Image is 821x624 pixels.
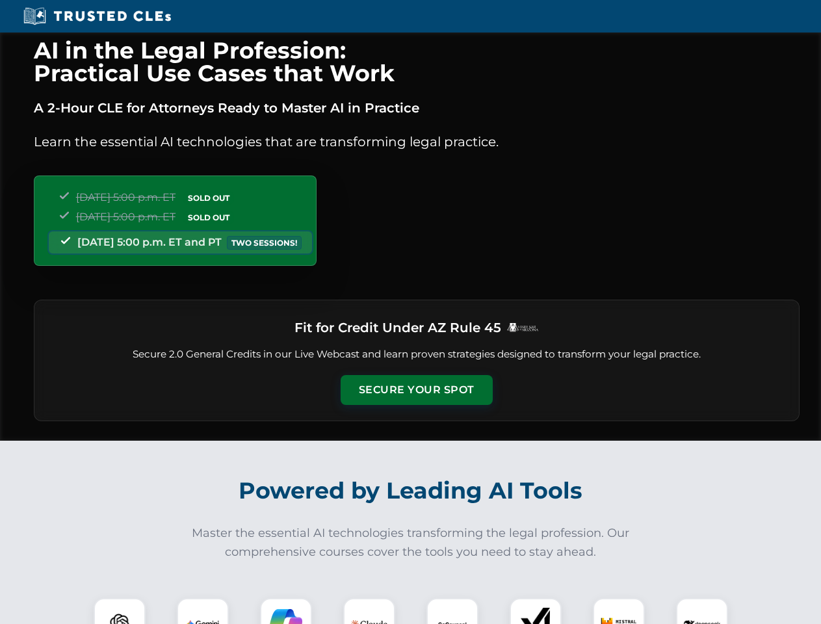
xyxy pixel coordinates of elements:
[183,191,234,205] span: SOLD OUT
[183,211,234,224] span: SOLD OUT
[76,191,176,203] span: [DATE] 5:00 p.m. ET
[34,39,800,84] h1: AI in the Legal Profession: Practical Use Cases that Work
[50,347,783,362] p: Secure 2.0 General Credits in our Live Webcast and learn proven strategies designed to transform ...
[183,524,638,562] p: Master the essential AI technologies transforming the legal profession. Our comprehensive courses...
[76,211,176,223] span: [DATE] 5:00 p.m. ET
[506,322,539,332] img: Logo
[51,468,771,513] h2: Powered by Leading AI Tools
[20,6,175,26] img: Trusted CLEs
[294,316,501,339] h3: Fit for Credit Under AZ Rule 45
[34,131,800,152] p: Learn the essential AI technologies that are transforming legal practice.
[341,375,493,405] button: Secure Your Spot
[34,97,800,118] p: A 2-Hour CLE for Attorneys Ready to Master AI in Practice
